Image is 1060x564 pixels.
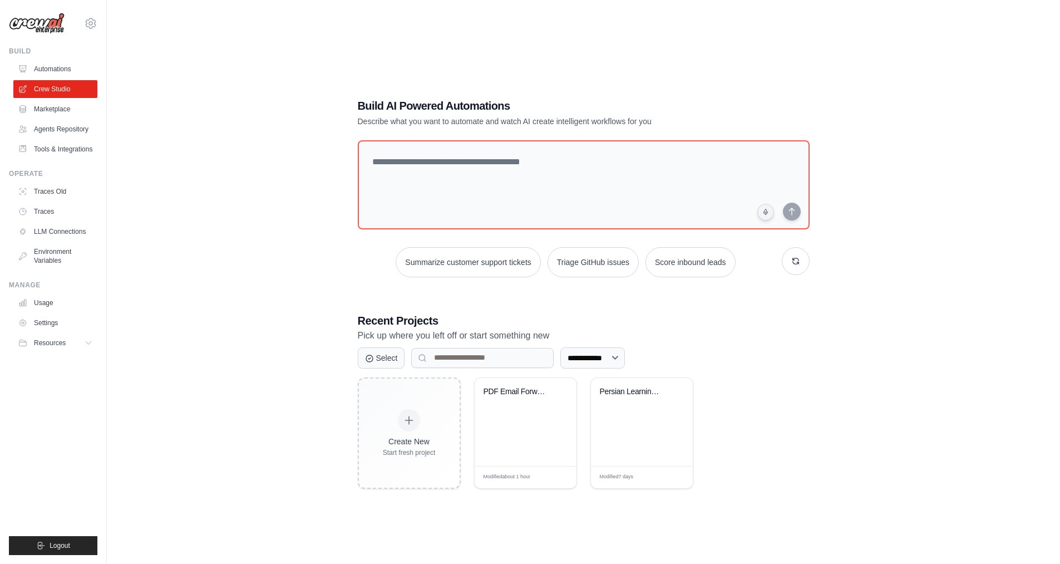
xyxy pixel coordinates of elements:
[13,140,97,158] a: Tools & Integrations
[13,100,97,118] a: Marketplace
[383,448,436,457] div: Start fresh project
[600,473,634,481] span: Modified 7 days
[13,120,97,138] a: Agents Repository
[13,80,97,98] a: Crew Studio
[9,13,65,34] img: Logo
[396,247,540,277] button: Summarize customer support tickets
[358,313,810,328] h3: Recent Projects
[645,247,736,277] button: Score inbound leads
[383,436,436,447] div: Create New
[13,334,97,352] button: Resources
[50,541,70,550] span: Logout
[34,339,66,347] span: Resources
[13,314,97,332] a: Settings
[13,294,97,312] a: Usage
[358,328,810,343] p: Pick up where you left off or start something new
[782,247,810,275] button: Get new suggestions
[9,281,97,290] div: Manage
[9,536,97,555] button: Logout
[358,98,732,114] h1: Build AI Powered Automations
[666,473,676,482] span: Edit
[9,169,97,178] div: Operate
[548,247,639,277] button: Triage GitHub issues
[600,387,667,397] div: Persian Learning Dashboard Backend Automation
[13,203,97,220] a: Traces
[550,473,559,482] span: Edit
[757,204,774,220] button: Click to speak your automation idea
[358,347,405,369] button: Select
[484,387,551,397] div: PDF Email Forwarder to Instructors
[13,243,97,269] a: Environment Variables
[13,183,97,200] a: Traces Old
[13,60,97,78] a: Automations
[9,47,97,56] div: Build
[484,473,531,481] span: Modified about 1 hour
[358,116,732,127] p: Describe what you want to automate and watch AI create intelligent workflows for you
[13,223,97,241] a: LLM Connections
